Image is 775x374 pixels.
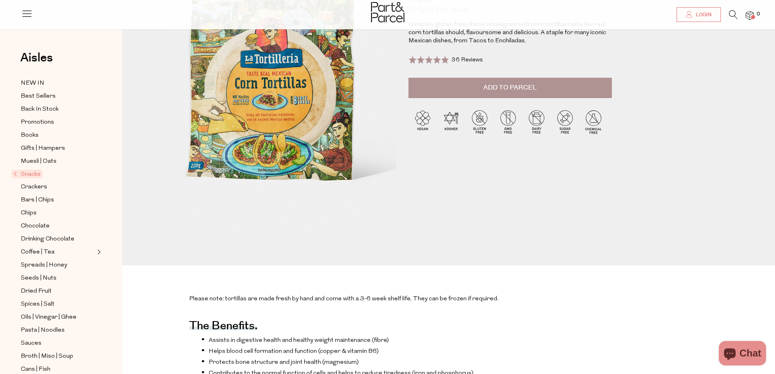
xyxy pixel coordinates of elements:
a: Crackers [21,182,95,192]
a: Books [21,130,95,140]
a: Spices | Salt [21,299,95,309]
img: P_P-ICONS-Live_Bec_V11_Chemical_Free.svg [579,107,608,136]
span: 36 Reviews [452,57,483,63]
span: Coffee | Tea [21,247,55,257]
span: Broth | Miso | Soup [21,352,73,361]
img: P_P-ICONS-Live_Bec_V11_Kosher.svg [437,107,465,136]
a: Login [677,7,721,22]
span: Add to Parcel [483,83,537,92]
span: Seeds | Nuts [21,273,57,283]
button: Add to Parcel [408,78,612,98]
img: P_P-ICONS-Live_Bec_V11_Sugar_Free.svg [551,107,579,136]
span: Oils | Vinegar | Ghee [21,313,76,322]
p: Naturally gluten free, these wholegrain soft corn tortillas taste like real corn tortillas should... [408,21,612,45]
a: Broth | Miso | Soup [21,351,95,361]
a: Aisles [20,52,53,72]
img: P_P-ICONS-Live_Bec_V11_Vegan.svg [408,107,437,136]
a: Best Sellers [21,91,95,101]
a: Sauces [21,338,95,348]
span: Spreads | Honey [21,260,67,270]
img: P_P-ICONS-Live_Bec_V11_Dairy_Free.svg [522,107,551,136]
span: 0 [755,11,762,18]
span: Pasta | Noodles [21,326,65,335]
span: Sauces [21,339,41,348]
span: Login [694,11,712,18]
a: Oils | Vinegar | Ghee [21,312,95,322]
span: NEW IN [21,79,44,88]
span: Chips [21,208,37,218]
span: Gifts | Hampers [21,144,65,153]
span: Snacks [11,170,43,178]
span: Back In Stock [21,105,59,114]
button: Expand/Collapse Coffee | Tea [95,247,101,257]
a: Chips [21,208,95,218]
a: Coffee | Tea [21,247,95,257]
img: Part&Parcel [371,2,404,22]
a: Dried Fruit [21,286,95,296]
span: Aisles [20,49,53,67]
a: Bars | Chips [21,195,95,205]
a: Drinking Chocolate [21,234,95,244]
a: NEW IN [21,78,95,88]
span: Bars | Chips [21,195,54,205]
a: 0 [746,11,754,20]
a: Back In Stock [21,104,95,114]
span: Spices | Salt [21,300,55,309]
a: Seeds | Nuts [21,273,95,283]
span: Please note: [189,296,224,302]
span: Chocolate [21,221,50,231]
span: Muesli | Oats [21,157,57,166]
span: Promotions [21,118,54,127]
a: Snacks [13,169,95,179]
a: Pasta | Noodles [21,325,95,335]
a: Promotions [21,117,95,127]
img: P_P-ICONS-Live_Bec_V11_GMO_Free.svg [494,107,522,136]
span: Crackers [21,182,47,192]
inbox-online-store-chat: Shopify online store chat [716,341,768,367]
li: Helps blood cell formation and function (copper & vitamin B6) [201,347,519,355]
a: Chocolate [21,221,95,231]
span: Books [21,131,39,140]
li: Protects bone structure and joint health (magnesium) [201,358,519,366]
h4: The Benefits. [189,324,258,330]
a: Spreads | Honey [21,260,95,270]
a: Gifts | Hampers [21,143,95,153]
img: P_P-ICONS-Live_Bec_V11_Gluten_Free.svg [465,107,494,136]
span: tortillas are made fresh by hand and come with a 3-6 week shelf life. They can be frozen if requi... [225,296,498,302]
span: Drinking Chocolate [21,234,74,244]
span: Dried Fruit [21,287,52,296]
li: Assists in digestive health and healthy weight maintenance (fibre) [201,336,519,344]
a: Muesli | Oats [21,156,95,166]
span: Best Sellers [21,92,56,101]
